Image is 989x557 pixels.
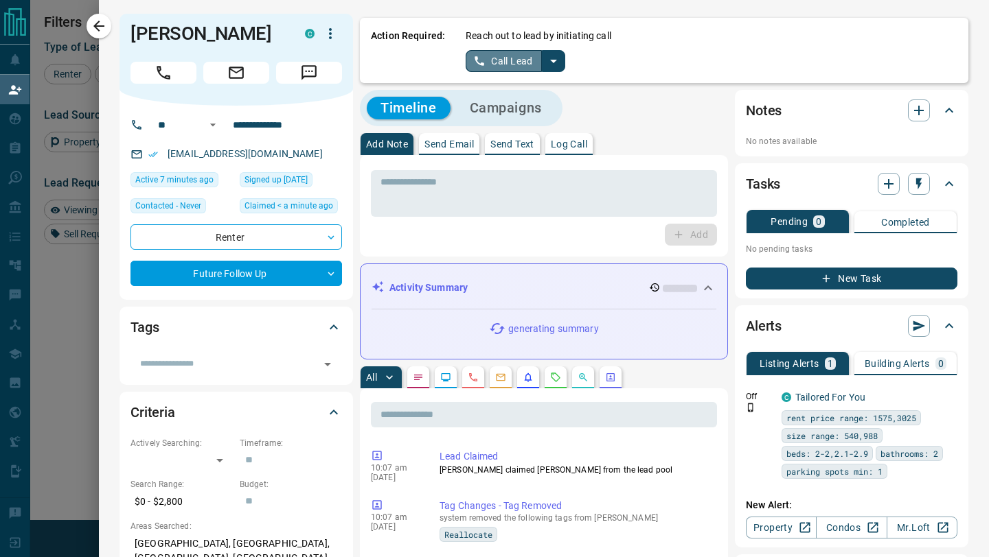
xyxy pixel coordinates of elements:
[786,464,883,478] span: parking spots min: 1
[371,473,419,482] p: [DATE]
[245,173,308,187] span: Signed up [DATE]
[130,172,233,191] div: Mon Aug 18 2025
[371,29,445,72] p: Action Required:
[771,217,808,226] p: Pending
[828,359,833,368] p: 1
[746,390,773,403] p: Off
[413,372,424,383] svg: Notes
[424,139,474,149] p: Send Email
[551,139,587,149] p: Log Call
[205,117,221,133] button: Open
[440,464,712,476] p: [PERSON_NAME] claimed [PERSON_NAME] from the lead pool
[440,513,712,523] p: system removed the following tags from [PERSON_NAME]
[371,522,419,532] p: [DATE]
[887,517,957,538] a: Mr.Loft
[372,275,716,300] div: Activity Summary
[130,396,342,429] div: Criteria
[366,139,408,149] p: Add Note
[746,173,780,195] h2: Tasks
[367,97,451,119] button: Timeline
[865,359,930,368] p: Building Alerts
[816,217,821,226] p: 0
[578,372,589,383] svg: Opportunities
[550,372,561,383] svg: Requests
[130,224,342,250] div: Renter
[130,316,159,338] h2: Tags
[148,150,158,159] svg: Email Verified
[245,199,333,213] span: Claimed < a minute ago
[135,199,201,213] span: Contacted - Never
[366,372,377,382] p: All
[816,517,887,538] a: Condos
[746,239,957,259] p: No pending tasks
[389,281,468,295] p: Activity Summary
[495,372,506,383] svg: Emails
[746,268,957,289] button: New Task
[305,29,315,38] div: condos.ca
[168,148,323,159] a: [EMAIL_ADDRESS][DOMAIN_NAME]
[130,23,284,45] h1: [PERSON_NAME]
[440,449,712,464] p: Lead Claimed
[318,355,337,374] button: Open
[746,498,957,512] p: New Alert:
[456,97,556,119] button: Campaigns
[371,463,419,473] p: 10:07 am
[130,62,196,84] span: Call
[786,447,868,460] span: beds: 2-2,2.1-2.9
[130,261,342,286] div: Future Follow Up
[508,322,598,336] p: generating summary
[466,50,565,72] div: split button
[786,411,916,425] span: rent price range: 1575,3025
[746,94,957,127] div: Notes
[240,172,342,191] div: Sat Jan 18 2025
[135,173,214,187] span: Active 7 minutes ago
[490,139,534,149] p: Send Text
[371,512,419,522] p: 10:07 am
[760,359,819,368] p: Listing Alerts
[880,447,938,460] span: bathrooms: 2
[130,478,233,490] p: Search Range:
[203,62,269,84] span: Email
[746,167,957,200] div: Tasks
[746,315,782,337] h2: Alerts
[786,429,878,442] span: size range: 540,988
[440,499,712,513] p: Tag Changes - Tag Removed
[746,309,957,342] div: Alerts
[782,392,791,402] div: condos.ca
[444,528,492,541] span: Reallocate
[240,198,342,217] div: Mon Aug 18 2025
[240,437,342,449] p: Timeframe:
[130,520,342,532] p: Areas Searched:
[466,50,542,72] button: Call Lead
[523,372,534,383] svg: Listing Alerts
[130,437,233,449] p: Actively Searching:
[746,517,817,538] a: Property
[276,62,342,84] span: Message
[440,372,451,383] svg: Lead Browsing Activity
[130,401,175,423] h2: Criteria
[468,372,479,383] svg: Calls
[746,99,782,121] h2: Notes
[130,490,233,513] p: $0 - $2,800
[938,359,944,368] p: 0
[746,403,755,412] svg: Push Notification Only
[881,217,930,227] p: Completed
[746,135,957,147] p: No notes available
[466,29,611,43] p: Reach out to lead by initiating call
[130,311,342,344] div: Tags
[240,478,342,490] p: Budget:
[795,392,865,403] a: Tailored For You
[605,372,616,383] svg: Agent Actions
